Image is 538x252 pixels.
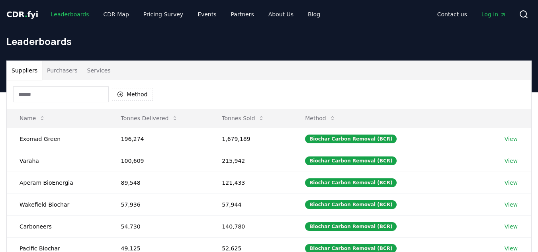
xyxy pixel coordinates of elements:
[305,200,397,209] div: Biochar Carbon Removal (BCR)
[209,193,292,215] td: 57,944
[7,215,108,237] td: Carboneers
[191,7,223,21] a: Events
[505,223,518,231] a: View
[225,7,260,21] a: Partners
[305,222,397,231] div: Biochar Carbon Removal (BCR)
[7,128,108,150] td: Exomad Green
[6,10,38,19] span: CDR fyi
[505,157,518,165] a: View
[7,150,108,172] td: Varaha
[209,172,292,193] td: 121,433
[108,128,209,150] td: 196,274
[481,10,506,18] span: Log in
[108,150,209,172] td: 100,609
[112,88,153,101] button: Method
[115,110,185,126] button: Tonnes Delivered
[209,150,292,172] td: 215,942
[505,135,518,143] a: View
[108,193,209,215] td: 57,936
[305,178,397,187] div: Biochar Carbon Removal (BCR)
[262,7,300,21] a: About Us
[42,61,82,80] button: Purchasers
[108,172,209,193] td: 89,548
[431,7,513,21] nav: Main
[97,7,135,21] a: CDR Map
[475,7,513,21] a: Log in
[82,61,115,80] button: Services
[45,7,96,21] a: Leaderboards
[299,110,342,126] button: Method
[6,9,38,20] a: CDR.fyi
[7,193,108,215] td: Wakefield Biochar
[215,110,271,126] button: Tonnes Sold
[305,156,397,165] div: Biochar Carbon Removal (BCR)
[7,172,108,193] td: Aperam BioEnergia
[25,10,27,19] span: .
[45,7,327,21] nav: Main
[108,215,209,237] td: 54,730
[431,7,473,21] a: Contact us
[209,215,292,237] td: 140,780
[305,135,397,143] div: Biochar Carbon Removal (BCR)
[301,7,327,21] a: Blog
[137,7,190,21] a: Pricing Survey
[505,201,518,209] a: View
[6,35,532,48] h1: Leaderboards
[13,110,52,126] button: Name
[505,179,518,187] a: View
[7,61,42,80] button: Suppliers
[209,128,292,150] td: 1,679,189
